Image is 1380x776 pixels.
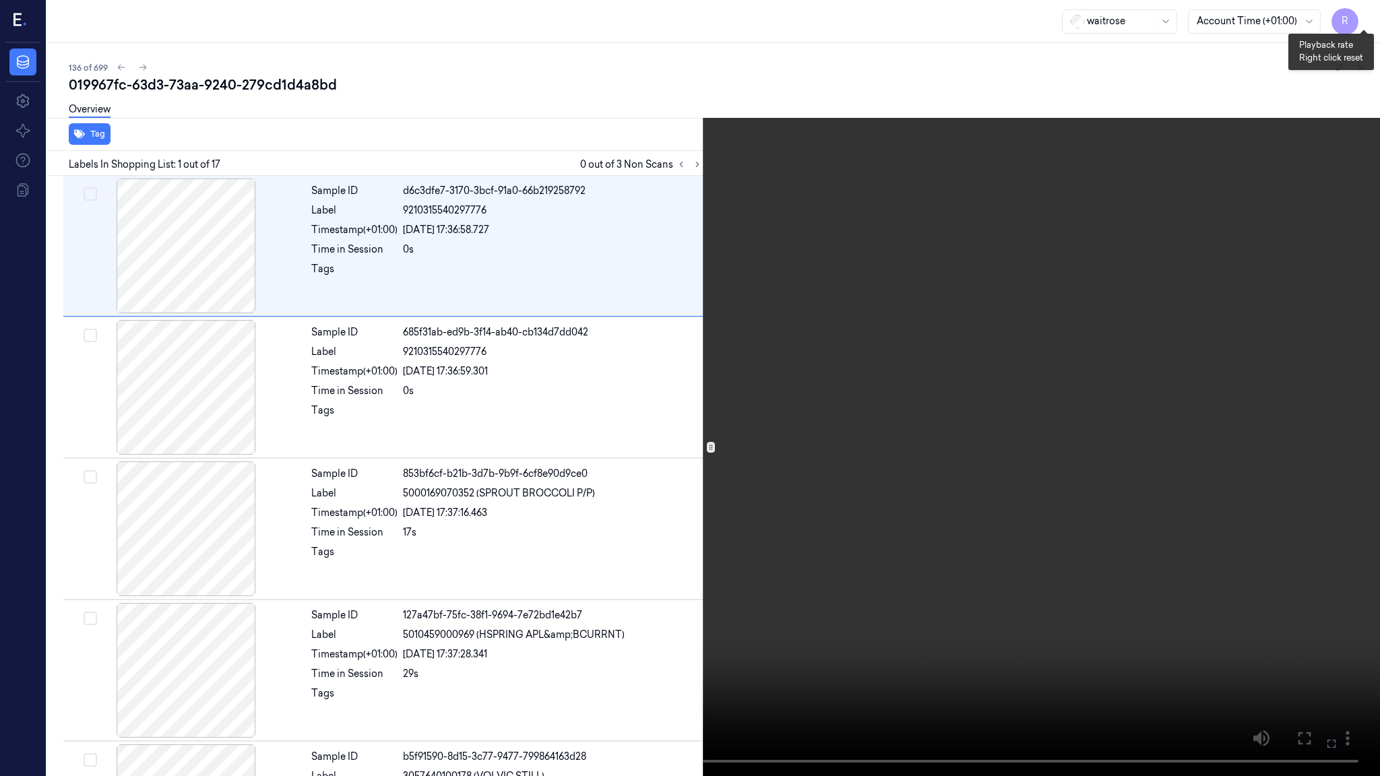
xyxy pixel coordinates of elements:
[403,345,487,359] span: 9210315540297776
[84,187,97,201] button: Select row
[311,325,398,339] div: Sample ID
[311,608,398,622] div: Sample ID
[311,345,398,359] div: Label
[311,667,398,681] div: Time in Session
[311,467,398,481] div: Sample ID
[403,628,625,642] span: 5010459000969 (HSPRING APL&amp;BCURRNT)
[311,506,398,520] div: Timestamp (+01:00)
[1331,8,1358,35] button: R
[403,384,703,398] div: 0s
[403,325,703,339] div: 685f31ab-ed9b-3f14-ab40-cb134d7dd042
[403,506,703,520] div: [DATE] 17:37:16.463
[311,750,398,764] div: Sample ID
[403,486,595,500] span: 5000169070352 (SPROUT BROCCOLI P/P)
[403,667,703,681] div: 29s
[311,686,398,708] div: Tags
[311,545,398,567] div: Tags
[84,612,97,625] button: Select row
[311,403,398,425] div: Tags
[403,184,703,198] div: d6c3dfe7-3170-3bcf-91a0-66b219258792
[311,525,398,540] div: Time in Session
[403,647,703,661] div: [DATE] 17:37:28.341
[403,608,703,622] div: 127a47bf-75fc-38f1-9694-7e72bd1e42b7
[311,203,398,218] div: Label
[311,184,398,198] div: Sample ID
[403,364,703,379] div: [DATE] 17:36:59.301
[311,486,398,500] div: Label
[69,102,111,118] a: Overview
[403,203,487,218] span: 9210315540297776
[403,223,703,237] div: [DATE] 17:36:58.727
[403,525,703,540] div: 17s
[311,364,398,379] div: Timestamp (+01:00)
[69,158,220,172] span: Labels In Shopping List: 1 out of 17
[311,243,398,257] div: Time in Session
[69,123,111,145] button: Tag
[311,647,398,661] div: Timestamp (+01:00)
[580,156,705,172] span: 0 out of 3 Non Scans
[84,470,97,484] button: Select row
[69,75,1369,94] div: 019967fc-63d3-73aa-9240-279cd1d4a8bd
[403,243,703,257] div: 0s
[311,262,398,284] div: Tags
[84,329,97,342] button: Select row
[403,467,703,481] div: 853bf6cf-b21b-3d7b-9b9f-6cf8e90d9ce0
[69,62,108,73] span: 136 of 699
[403,750,703,764] div: b5f91590-8d15-3c77-9477-799864163d28
[311,628,398,642] div: Label
[84,753,97,767] button: Select row
[311,384,398,398] div: Time in Session
[311,223,398,237] div: Timestamp (+01:00)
